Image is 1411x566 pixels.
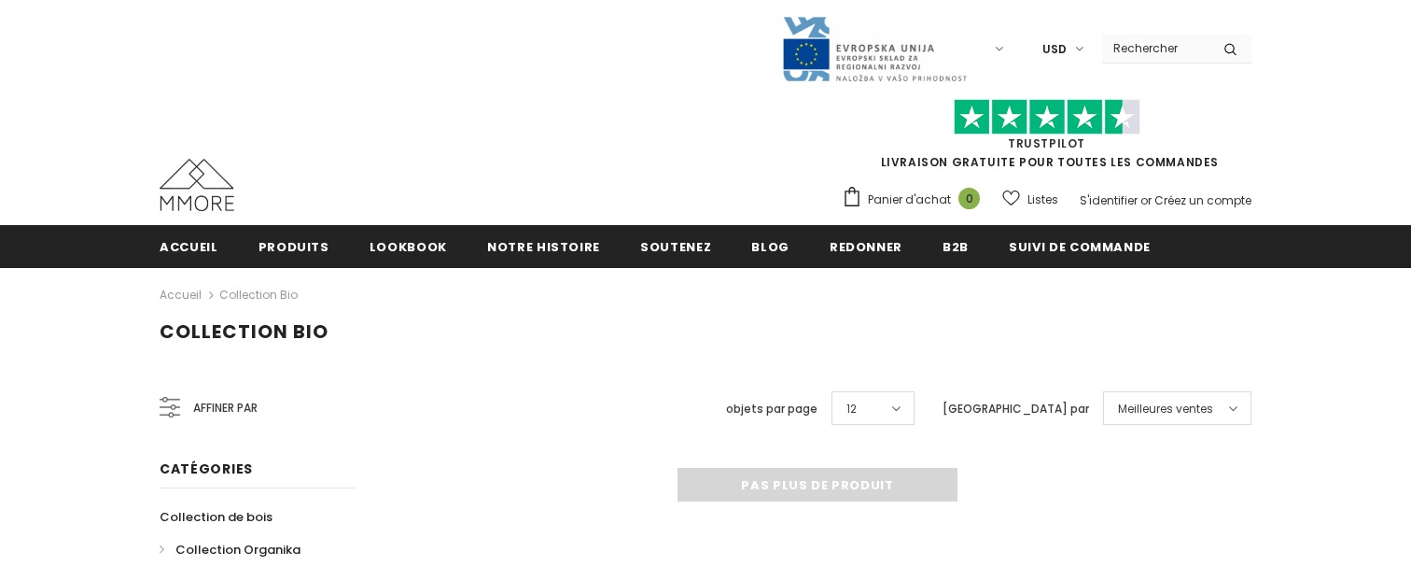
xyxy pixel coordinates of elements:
span: 0 [958,188,980,209]
img: Faites confiance aux étoiles pilotes [954,99,1140,135]
a: Créez un compte [1154,192,1251,208]
a: Javni Razpis [781,40,968,56]
span: B2B [943,238,969,256]
a: Collection Organika [160,533,300,566]
a: Blog [751,225,789,267]
span: Collection Bio [160,318,328,345]
a: Redonner [830,225,902,267]
label: objets par page [726,400,817,418]
span: Panier d'achat [868,191,951,209]
img: Cas MMORE [160,159,234,211]
a: Collection de bois [160,501,272,533]
span: Listes [1027,191,1058,209]
a: TrustPilot [1008,135,1085,151]
span: or [1140,192,1152,208]
img: Javni Razpis [781,15,968,83]
span: Lookbook [370,238,447,256]
span: USD [1042,40,1067,59]
span: Catégories [160,460,253,478]
span: Blog [751,238,789,256]
a: Notre histoire [487,225,600,267]
span: Affiner par [193,398,258,418]
a: Panier d'achat 0 [842,186,989,214]
span: soutenez [640,238,711,256]
span: 12 [846,400,857,418]
a: Listes [1002,183,1058,216]
a: soutenez [640,225,711,267]
a: Produits [258,225,329,267]
a: Collection Bio [219,287,298,303]
input: Search Site [1102,35,1209,62]
span: Collection Organika [175,541,300,559]
span: Meilleures ventes [1118,400,1213,418]
label: [GEOGRAPHIC_DATA] par [943,400,1089,418]
a: Suivi de commande [1009,225,1151,267]
a: S'identifier [1080,192,1138,208]
span: Redonner [830,238,902,256]
a: Accueil [160,284,202,306]
span: Accueil [160,238,218,256]
a: Lookbook [370,225,447,267]
span: LIVRAISON GRATUITE POUR TOUTES LES COMMANDES [842,107,1251,170]
a: Accueil [160,225,218,267]
span: Collection de bois [160,508,272,526]
span: Produits [258,238,329,256]
a: B2B [943,225,969,267]
span: Suivi de commande [1009,238,1151,256]
span: Notre histoire [487,238,600,256]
